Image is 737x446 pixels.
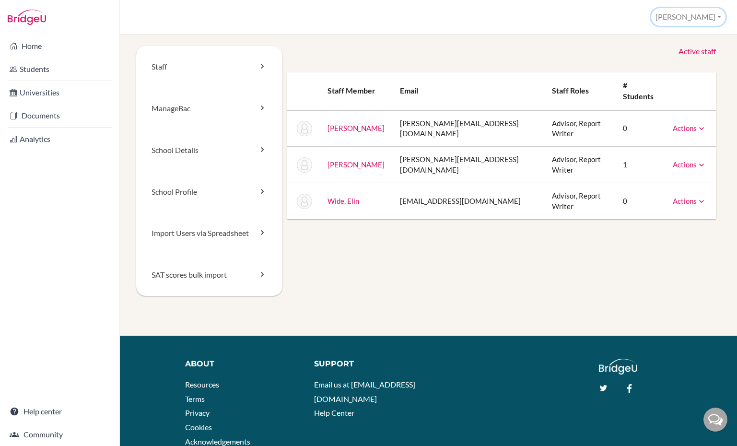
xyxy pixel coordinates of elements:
[392,183,545,219] td: [EMAIL_ADDRESS][DOMAIN_NAME]
[392,72,545,110] th: Email
[314,380,415,403] a: Email us at [EMAIL_ADDRESS][DOMAIN_NAME]
[185,359,300,370] div: About
[297,121,312,136] img: (Archived) Gabriele Mastmeier
[615,72,665,110] th: # students
[185,380,219,389] a: Resources
[2,425,117,444] a: Community
[185,408,210,417] a: Privacy
[297,194,312,209] img: (Archived) Elin Wide
[328,160,385,169] a: [PERSON_NAME]
[673,124,706,132] a: Actions
[544,72,615,110] th: Staff roles
[328,197,359,205] a: Wide, Elin
[673,160,706,169] a: Actions
[2,83,117,102] a: Universities
[2,129,117,149] a: Analytics
[615,183,665,219] td: 0
[544,183,615,219] td: Advisor, Report Writer
[544,147,615,183] td: Advisor, Report Writer
[136,254,282,296] a: SAT scores bulk import
[651,8,725,26] button: [PERSON_NAME]
[392,110,545,147] td: [PERSON_NAME][EMAIL_ADDRESS][DOMAIN_NAME]
[615,147,665,183] td: 1
[2,402,117,421] a: Help center
[2,59,117,79] a: Students
[8,10,46,25] img: Bridge-U
[392,147,545,183] td: [PERSON_NAME][EMAIL_ADDRESS][DOMAIN_NAME]
[328,124,385,132] a: [PERSON_NAME]
[320,72,392,110] th: Staff member
[615,110,665,147] td: 0
[185,394,205,403] a: Terms
[297,157,312,173] img: (Archived) Jessica Mauritzsson
[2,36,117,56] a: Home
[185,423,212,432] a: Cookies
[673,197,706,205] a: Actions
[136,129,282,171] a: School Details
[136,212,282,254] a: Import Users via Spreadsheet
[599,359,638,375] img: logo_white@2x-f4f0deed5e89b7ecb1c2cc34c3e3d731f90f0f143d5ea2071677605dd97b5244.png
[22,7,42,15] span: Help
[136,46,282,88] a: Staff
[185,437,250,446] a: Acknowledgements
[2,106,117,125] a: Documents
[136,171,282,213] a: School Profile
[544,110,615,147] td: Advisor, Report Writer
[679,46,716,57] a: Active staff
[314,408,354,417] a: Help Center
[136,88,282,129] a: ManageBac
[314,359,421,370] div: Support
